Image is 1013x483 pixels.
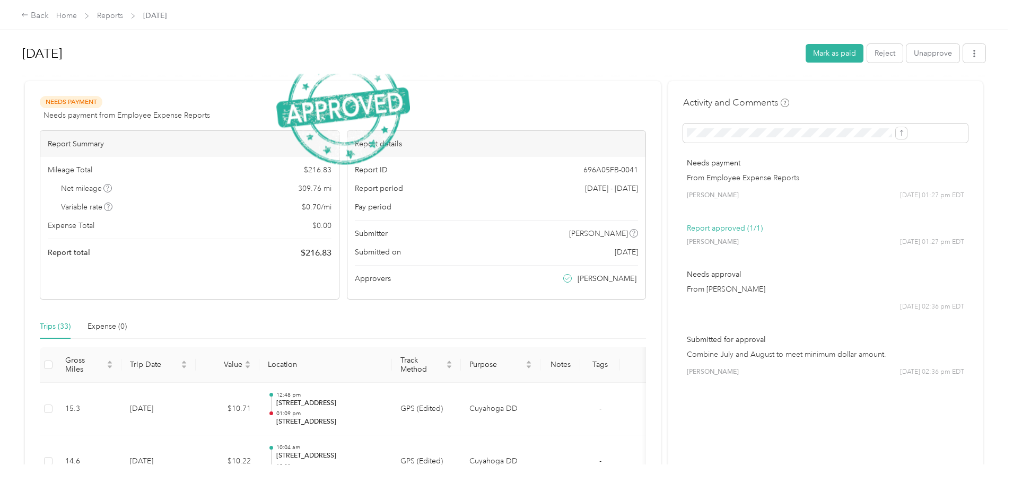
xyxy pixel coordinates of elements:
[48,164,92,175] span: Mileage Total
[392,347,461,383] th: Track Method
[181,359,187,365] span: caret-up
[687,284,964,295] p: From [PERSON_NAME]
[867,44,903,63] button: Reject
[687,334,964,345] p: Submitted for approval
[61,183,112,194] span: Net mileage
[683,96,789,109] h4: Activity and Comments
[276,410,383,417] p: 01:09 pm
[526,364,532,370] span: caret-down
[540,347,580,383] th: Notes
[687,157,964,169] p: Needs payment
[181,364,187,370] span: caret-down
[615,247,638,258] span: [DATE]
[48,247,90,258] span: Report total
[347,131,646,157] div: Report details
[599,404,601,413] span: -
[276,462,383,470] p: 10:33 am
[301,247,331,259] span: $ 216.83
[392,383,461,436] td: GPS (Edited)
[806,44,863,63] button: Mark as paid
[22,41,798,66] h1: Jul 2025
[276,444,383,451] p: 10:04 am
[687,349,964,360] p: Combine July and August to meet minimum dollar amount.
[355,201,391,213] span: Pay period
[56,11,77,20] a: Home
[355,164,388,175] span: Report ID
[687,238,739,247] span: [PERSON_NAME]
[355,273,391,284] span: Approvers
[954,424,1013,483] iframe: Everlance-gr Chat Button Frame
[107,359,113,365] span: caret-up
[687,269,964,280] p: Needs approval
[48,220,94,231] span: Expense Total
[107,364,113,370] span: caret-down
[276,399,383,408] p: [STREET_ADDRESS]
[687,172,964,183] p: From Employee Expense Reports
[276,391,383,399] p: 12:48 pm
[40,321,71,332] div: Trips (33)
[906,44,959,63] button: Unapprove
[583,164,638,175] span: 696A05FB-0041
[400,356,444,374] span: Track Method
[276,417,383,427] p: [STREET_ADDRESS]
[40,131,339,157] div: Report Summary
[569,228,628,239] span: [PERSON_NAME]
[204,360,242,369] span: Value
[461,347,540,383] th: Purpose
[687,191,739,200] span: [PERSON_NAME]
[599,456,601,466] span: -
[21,10,49,22] div: Back
[65,356,104,374] span: Gross Miles
[43,110,210,121] span: Needs payment from Employee Expense Reports
[355,183,403,194] span: Report period
[585,183,638,194] span: [DATE] - [DATE]
[298,183,331,194] span: 309.76 mi
[355,247,401,258] span: Submitted on
[312,220,331,231] span: $ 0.00
[61,201,113,213] span: Variable rate
[526,359,532,365] span: caret-up
[580,347,620,383] th: Tags
[900,238,964,247] span: [DATE] 01:27 pm EDT
[469,360,523,369] span: Purpose
[97,11,123,20] a: Reports
[900,191,964,200] span: [DATE] 01:27 pm EDT
[259,347,392,383] th: Location
[276,451,383,461] p: [STREET_ADDRESS]
[130,360,179,369] span: Trip Date
[446,364,452,370] span: caret-down
[304,164,331,175] span: $ 216.83
[900,302,964,312] span: [DATE] 02:36 pm EDT
[687,223,964,234] p: Report approved (1/1)
[687,367,739,377] span: [PERSON_NAME]
[244,359,251,365] span: caret-up
[900,367,964,377] span: [DATE] 02:36 pm EDT
[355,228,388,239] span: Submitter
[196,383,259,436] td: $10.71
[88,321,127,332] div: Expense (0)
[143,10,167,21] span: [DATE]
[446,359,452,365] span: caret-up
[121,383,196,436] td: [DATE]
[276,51,410,164] img: ApprovedStamp
[57,383,121,436] td: 15.3
[578,273,636,284] span: [PERSON_NAME]
[196,347,259,383] th: Value
[57,347,121,383] th: Gross Miles
[40,96,102,108] span: Needs Payment
[121,347,196,383] th: Trip Date
[244,364,251,370] span: caret-down
[461,383,540,436] td: Cuyahoga DD
[302,201,331,213] span: $ 0.70 / mi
